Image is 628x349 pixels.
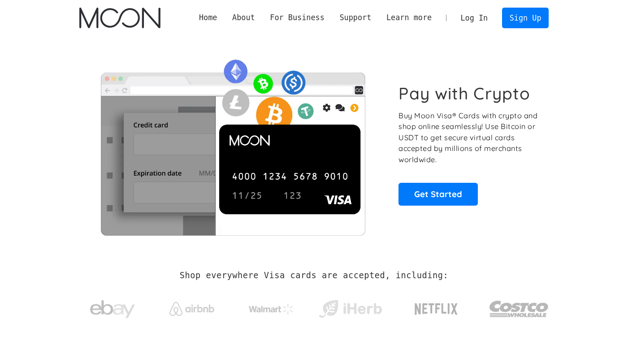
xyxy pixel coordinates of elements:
a: Costco [489,283,549,330]
img: Moon Logo [79,8,160,28]
p: Buy Moon Visa® Cards with crypto and shop online seamlessly! Use Bitcoin or USDT to get secure vi... [398,110,539,165]
img: Netflix [414,298,459,320]
a: Walmart [238,295,304,319]
a: ebay [79,286,146,328]
img: ebay [90,295,135,323]
h1: Pay with Crypto [398,83,530,103]
div: For Business [270,12,324,23]
div: Support [332,12,379,23]
a: Airbnb [158,293,225,320]
a: Home [191,12,225,23]
a: Netflix [396,289,476,325]
img: Walmart [249,304,294,315]
img: Airbnb [169,302,214,316]
div: Learn more [386,12,432,23]
a: Sign Up [502,8,549,28]
img: iHerb [317,297,384,321]
div: Learn more [379,12,439,23]
div: For Business [263,12,332,23]
a: iHerb [317,289,384,325]
a: Get Started [398,183,478,205]
div: Support [339,12,371,23]
img: Costco [489,292,549,326]
a: Log In [453,8,495,28]
div: About [232,12,255,23]
h2: Shop everywhere Visa cards are accepted, including: [180,271,448,280]
div: About [225,12,262,23]
img: Moon Cards let you spend your crypto anywhere Visa is accepted. [79,53,386,235]
a: home [79,8,160,28]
